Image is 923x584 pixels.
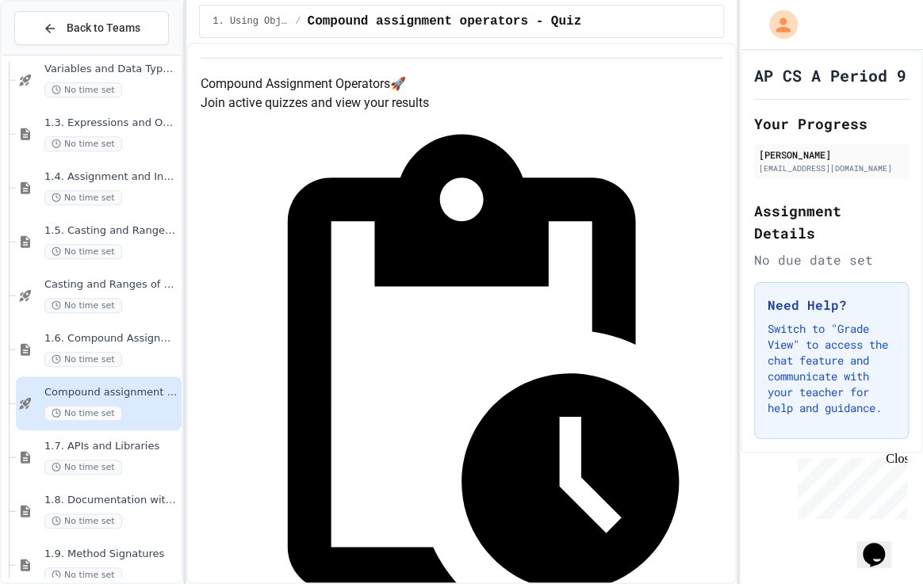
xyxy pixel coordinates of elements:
span: Variables and Data Types - Quiz [44,63,178,76]
h2: Assignment Details [754,200,909,244]
div: [PERSON_NAME] [759,147,904,162]
div: My Account [753,6,802,43]
span: No time set [44,82,122,97]
h2: Your Progress [754,113,909,135]
span: 1.7. APIs and Libraries [44,440,178,453]
span: Casting and Ranges of variables - Quiz [44,278,178,292]
p: Join active quizzes and view your results [201,94,722,113]
h1: AP CS A Period 9 [754,64,906,86]
span: 1.9. Method Signatures [44,548,178,561]
div: No due date set [754,250,909,269]
div: Chat with us now!Close [6,6,109,101]
span: No time set [44,244,122,259]
span: No time set [44,406,122,421]
span: / [295,15,301,28]
span: No time set [44,136,122,151]
p: Switch to "Grade View" to access the chat feature and communicate with your teacher for help and ... [768,321,895,416]
span: 1.3. Expressions and Output [New] [44,116,178,130]
button: Back to Teams [14,11,169,45]
span: 1.4. Assignment and Input [44,170,178,184]
span: No time set [44,190,122,205]
span: Compound assignment operators - Quiz [307,12,581,31]
div: [EMAIL_ADDRESS][DOMAIN_NAME] [759,162,904,174]
span: No time set [44,513,122,529]
span: 1. Using Objects and Methods [213,15,289,28]
iframe: chat widget [856,521,907,568]
span: No time set [44,298,122,313]
span: No time set [44,460,122,475]
span: No time set [44,567,122,582]
span: 1.8. Documentation with Comments and Preconditions [44,494,178,507]
span: 1.5. Casting and Ranges of Values [44,224,178,238]
h3: Need Help? [768,296,895,315]
span: 1.6. Compound Assignment Operators [44,332,178,345]
iframe: chat widget [791,452,907,519]
span: No time set [44,352,122,367]
span: Back to Teams [67,20,140,36]
h4: Compound Assignment Operators 🚀 [201,74,722,94]
span: Compound assignment operators - Quiz [44,386,178,399]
